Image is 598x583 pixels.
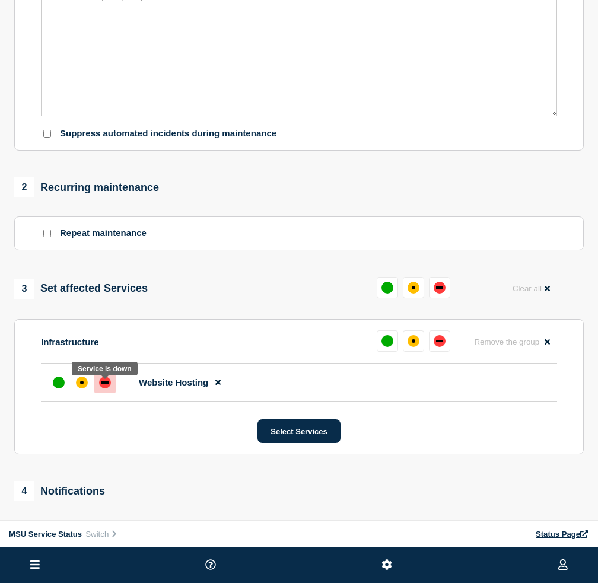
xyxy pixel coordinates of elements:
p: Infrastructure [41,337,99,347]
button: down [429,277,450,298]
span: 3 [14,279,34,299]
button: up [377,277,398,298]
div: Recurring maintenance [14,177,159,197]
button: down [429,330,450,352]
a: Status Page [536,530,589,539]
div: Notifications [14,481,105,501]
div: up [381,282,393,294]
span: Website Hosting [139,377,208,387]
button: affected [403,330,424,352]
div: down [434,335,446,347]
div: up [53,377,65,388]
span: Remove the group [474,337,539,346]
span: 2 [14,177,34,197]
span: MSU Service Status [9,530,82,539]
button: Remove the group [467,330,557,353]
div: affected [76,377,88,388]
div: up [381,335,393,347]
input: Repeat maintenance [43,230,51,237]
button: Select Services [257,419,340,443]
div: Set affected Services [14,279,148,299]
div: affected [408,335,419,347]
div: down [434,282,446,294]
input: Suppress automated incidents during maintenance [43,130,51,138]
div: down [99,377,111,388]
button: affected [403,277,424,298]
div: Service is down [78,365,132,373]
div: affected [408,282,419,294]
button: Clear all [505,277,557,300]
span: 4 [14,481,34,501]
p: Suppress automated incidents during maintenance [60,128,276,139]
p: Repeat maintenance [60,228,147,239]
button: up [377,330,398,352]
button: Switch [82,529,122,539]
